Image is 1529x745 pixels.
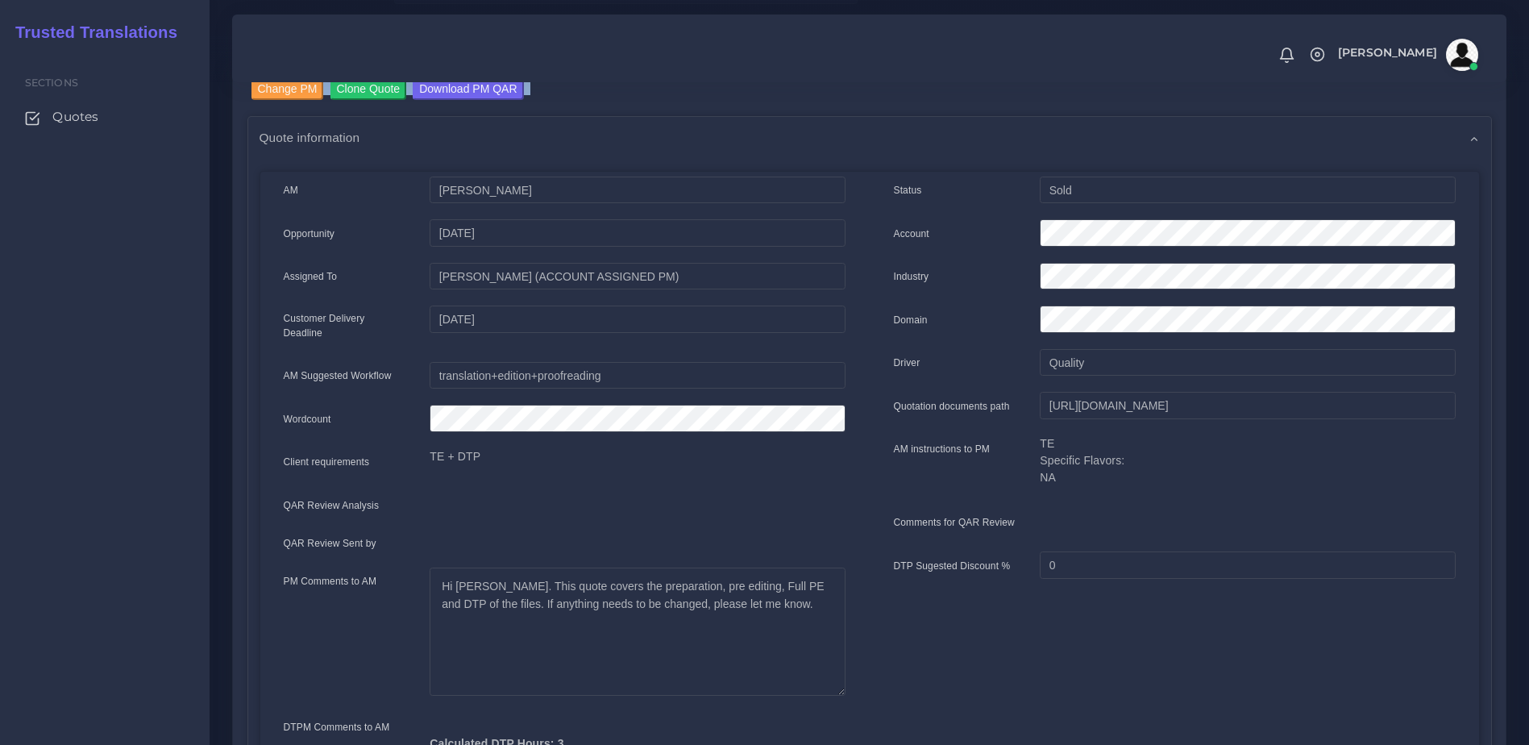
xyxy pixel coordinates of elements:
[284,574,377,589] label: PM Comments to AM
[284,536,376,551] label: QAR Review Sent by
[1330,39,1484,71] a: [PERSON_NAME]avatar
[894,269,929,284] label: Industry
[12,100,197,134] a: Quotes
[894,559,1011,573] label: DTP Sugested Discount %
[894,442,991,456] label: AM instructions to PM
[894,356,920,370] label: Driver
[260,128,360,147] span: Quote information
[284,412,331,427] label: Wordcount
[430,448,845,465] p: TE + DTP
[251,78,324,100] input: Change PM
[284,311,406,340] label: Customer Delivery Deadline
[894,313,928,327] label: Domain
[4,19,177,46] a: Trusted Translations
[1040,435,1455,486] p: TE Specific Flavors: NA
[284,720,390,735] label: DTPM Comments to AM
[330,78,407,100] input: Clone Quote
[284,227,335,241] label: Opportunity
[25,77,78,89] span: Sections
[1446,39,1478,71] img: avatar
[284,183,298,198] label: AM
[430,568,845,696] textarea: Hi [PERSON_NAME]. This quote covers the preparation, pre editing, Full PE and DTP of the files. I...
[284,498,380,513] label: QAR Review Analysis
[413,78,523,100] input: Download PM QAR
[248,117,1491,158] div: Quote information
[4,23,177,42] h2: Trusted Translations
[894,515,1015,530] label: Comments for QAR Review
[894,183,922,198] label: Status
[52,108,98,126] span: Quotes
[894,399,1010,414] label: Quotation documents path
[430,263,845,290] input: pm
[284,269,338,284] label: Assigned To
[1338,47,1437,58] span: [PERSON_NAME]
[284,368,392,383] label: AM Suggested Workflow
[894,227,929,241] label: Account
[284,455,370,469] label: Client requirements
